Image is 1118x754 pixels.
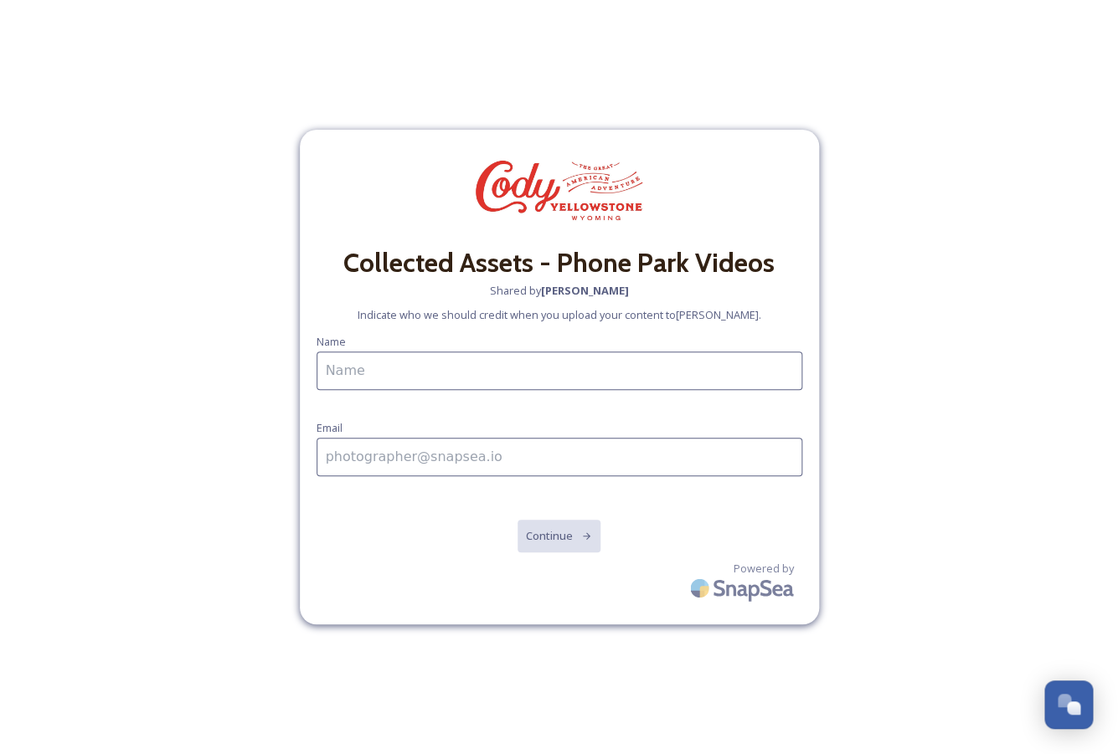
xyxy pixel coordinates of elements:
[1044,680,1093,729] button: Open Chat
[317,243,802,283] h2: Collected Assets - Phone Park Videos
[734,561,794,577] span: Powered by
[490,283,629,299] span: Shared by
[358,307,761,323] span: Indicate who we should credit when you upload your content to [PERSON_NAME] .
[476,146,643,234] img: Park_County_Travel_Council_Park_County_Travel_Council_Unveils_Ne.jpg
[541,283,629,298] strong: [PERSON_NAME]
[317,351,802,390] input: Name
[518,520,600,552] button: Continue
[317,334,346,349] span: Name
[685,568,802,608] img: SnapSea Logo
[317,420,343,435] span: Email
[317,438,802,476] input: photographer@snapsea.io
